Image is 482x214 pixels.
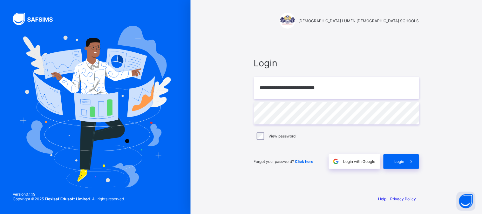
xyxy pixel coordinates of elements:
[332,158,340,165] img: google.396cfc9801f0270233282035f929180a.svg
[269,134,296,138] label: View password
[254,57,419,69] span: Login
[378,197,387,201] a: Help
[395,159,404,164] span: Login
[299,18,419,23] span: [DEMOGRAPHIC_DATA] LUMEN [DEMOGRAPHIC_DATA] SCHOOLS
[343,159,376,164] span: Login with Google
[13,13,60,25] img: SAFSIMS Logo
[390,197,416,201] a: Privacy Policy
[13,192,125,197] span: Version 0.1.19
[20,26,171,188] img: Hero Image
[13,197,125,201] span: Copyright © 2025 All rights reserved.
[254,159,314,164] span: Forgot your password?
[295,159,314,164] a: Click here
[45,197,91,201] strong: Flexisaf Edusoft Limited.
[457,192,476,211] button: Open asap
